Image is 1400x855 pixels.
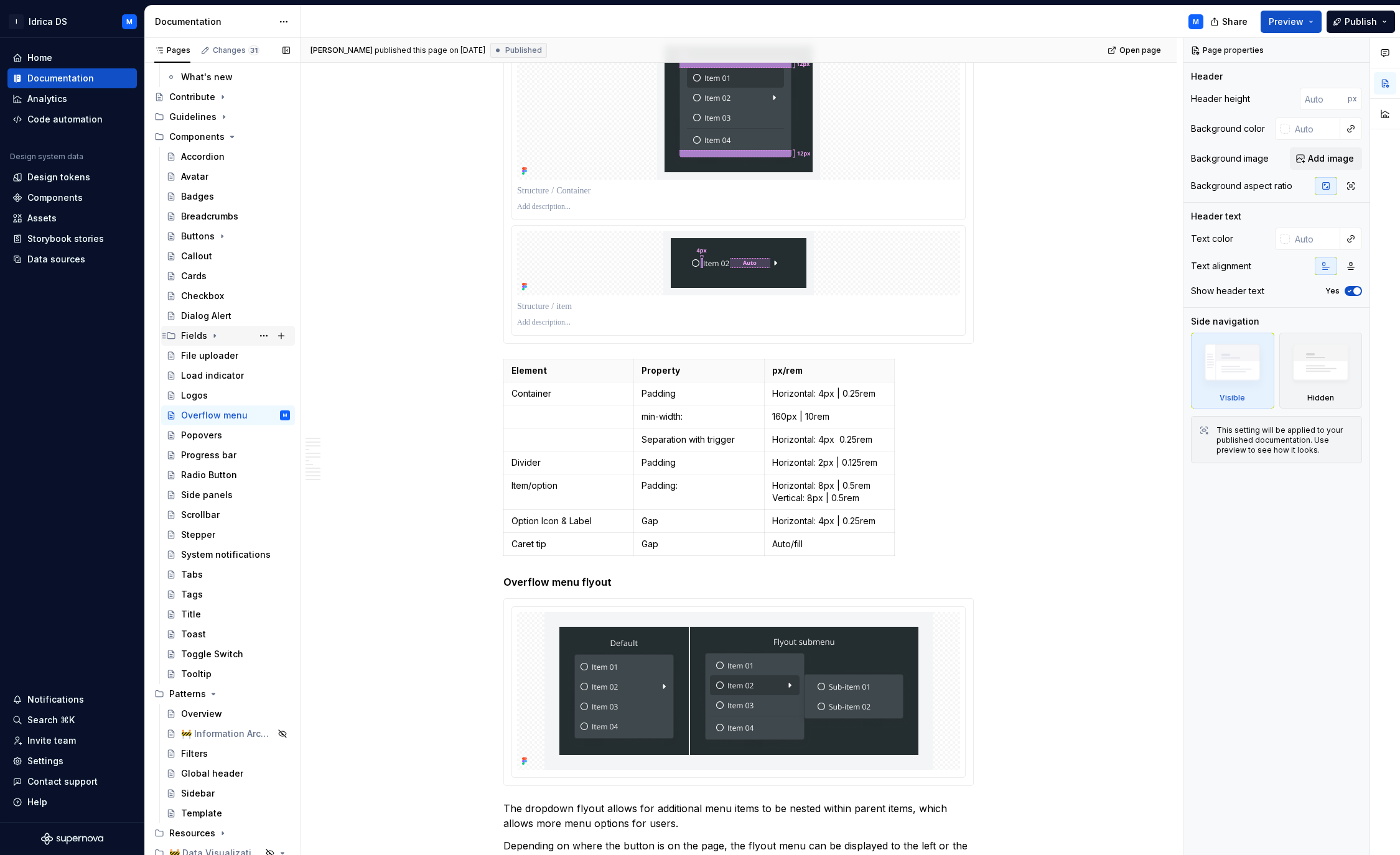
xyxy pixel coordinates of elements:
[161,346,295,366] a: File uploader
[1220,393,1245,403] div: Visible
[1222,16,1248,28] span: Share
[7,249,137,269] a: Data sources
[161,505,295,525] a: Scrollbar
[181,708,222,720] div: Overview
[181,409,248,422] div: Overflow menu
[7,751,137,771] a: Settings
[1104,42,1167,59] a: Open page
[642,456,756,469] p: Padding
[1300,88,1348,110] input: Auto
[169,131,225,143] div: Components
[642,479,756,492] p: Padding:
[27,796,47,808] div: Help
[772,538,887,550] p: Auto/fill
[161,604,295,624] a: Title
[7,89,137,109] a: Analytics
[181,747,208,760] div: Filters
[27,52,52,64] div: Home
[7,188,137,208] a: Components
[161,764,295,783] a: Global header
[181,767,243,780] div: Global header
[772,364,887,377] p: px/rem
[1191,122,1265,135] div: Background color
[161,246,295,266] a: Callout
[511,364,626,377] p: Element
[511,479,626,492] p: Item/option
[772,433,887,446] p: Horizontal: 4px 0.25rem
[27,755,63,767] div: Settings
[161,147,295,167] a: Accordion
[772,456,887,469] p: Horizontal: 2px | 0.125rem
[7,772,137,792] button: Contact support
[2,8,142,35] button: IIdrica DSM
[27,93,67,105] div: Analytics
[161,783,295,803] a: Sidebar
[1191,180,1292,192] div: Background aspect ratio
[1204,11,1256,33] button: Share
[1290,228,1340,250] input: Auto
[503,801,974,831] p: The dropdown flyout allows for additional menu items to be nested within parent items, which allo...
[7,690,137,709] button: Notifications
[149,684,295,704] div: Patterns
[161,585,295,604] a: Tags
[213,45,259,55] div: Changes
[1327,11,1395,33] button: Publish
[181,489,233,501] div: Side panels
[9,14,24,29] div: I
[181,588,203,601] div: Tags
[161,206,295,226] a: Breadcrumbs
[169,827,215,839] div: Resources
[161,286,295,306] a: Checkbox
[1345,16,1377,28] span: Publish
[161,167,295,187] a: Avatar
[181,190,214,203] div: Badges
[1191,260,1251,272] div: Text alignment
[181,449,236,461] div: Progress bar
[181,71,233,83] div: What's new
[1191,93,1250,105] div: Header height
[181,250,212,262] div: Callout
[10,152,83,162] div: Design system data
[181,290,224,302] div: Checkbox
[283,409,287,422] div: M
[772,387,887,400] p: Horizontal: 4px | 0.25rem
[181,807,222,820] div: Template
[642,410,756,423] p: min-width:
[149,823,295,843] div: Resources
[1261,11,1322,33] button: Preview
[181,568,203,581] div: Tabs
[772,515,887,527] p: Horizontal: 4px | 0.25rem
[7,167,137,187] a: Design tokens
[41,833,103,845] a: Supernova Logo
[1325,286,1340,296] label: Yes
[27,72,94,85] div: Documentation
[161,67,295,87] a: What's new
[161,405,295,425] a: Overflow menuM
[511,387,626,400] p: Container
[161,187,295,206] a: Badges
[642,538,756,550] p: Gap
[169,688,206,700] div: Patterns
[161,425,295,445] a: Popovers
[161,704,295,724] a: Overview
[161,525,295,545] a: Stepper
[181,310,231,322] div: Dialog Alert
[161,386,295,405] a: Logos
[161,366,295,386] a: Load indicator
[161,465,295,485] a: Radio Button
[642,515,756,527] p: Gap
[772,410,887,423] p: 160px | 10rem
[181,728,274,740] div: 🚧 Information Architecture
[181,330,207,342] div: Fields
[27,775,98,788] div: Contact support
[7,731,137,751] a: Invite team
[1348,94,1357,104] p: px
[161,266,295,286] a: Cards
[503,576,974,588] h5: Overflow menu flyout
[161,803,295,823] a: Template
[161,664,295,684] a: Tooltip
[7,68,137,88] a: Documentation
[1193,17,1199,27] div: M
[126,17,133,27] div: M
[161,326,295,346] div: Fields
